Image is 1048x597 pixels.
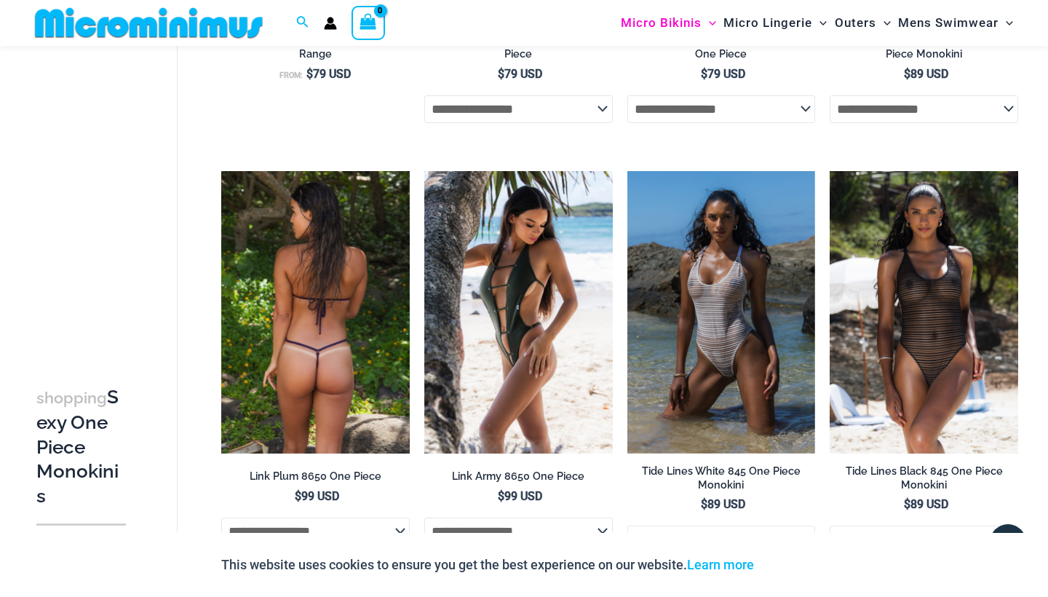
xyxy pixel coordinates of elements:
[279,71,303,80] span: From:
[904,67,910,81] span: $
[617,4,720,41] a: Micro BikinisMenu ToggleMenu Toggle
[424,171,613,454] a: Link Army 8650 One Piece 11Link Army 8650 One Piece 04Link Army 8650 One Piece 04
[765,547,827,582] button: Accept
[296,14,309,32] a: Search icon link
[221,470,410,489] a: Link Plum 8650 One Piece
[424,33,613,66] a: Inferno Mesh Black/White 8561 One Piece
[352,6,385,39] a: View Shopping Cart, empty
[324,17,337,30] a: Account icon link
[221,33,410,60] h2: Inferno Mesh One Piece Monokini Range
[498,67,542,81] bdi: 79 USD
[687,557,754,572] a: Learn more
[701,67,745,81] bdi: 79 USD
[221,554,754,576] p: This website uses cookies to ensure you get the best experience on our website.
[831,4,894,41] a: OutersMenu ToggleMenu Toggle
[904,67,948,81] bdi: 89 USD
[812,4,827,41] span: Menu Toggle
[702,4,716,41] span: Menu Toggle
[498,489,504,503] span: $
[295,489,339,503] bdi: 99 USD
[29,7,269,39] img: MM SHOP LOGO FLAT
[701,497,707,511] span: $
[221,470,410,483] h2: Link Plum 8650 One Piece
[424,33,613,60] h2: Inferno Mesh Black/White 8561 One Piece
[898,4,999,41] span: Mens Swimwear
[627,464,816,491] h2: Tide Lines White 845 One Piece Monokini
[701,497,745,511] bdi: 89 USD
[830,33,1018,66] a: Havana Club Fireworks 820 One Piece Monokini
[36,49,167,340] iframe: TrustedSite Certified
[306,67,351,81] bdi: 79 USD
[894,4,1017,41] a: Mens SwimwearMenu ToggleMenu Toggle
[999,4,1013,41] span: Menu Toggle
[621,4,702,41] span: Micro Bikinis
[221,33,410,66] a: Inferno Mesh One Piece Monokini Range
[723,4,812,41] span: Micro Lingerie
[720,4,830,41] a: Micro LingerieMenu ToggleMenu Toggle
[424,470,613,483] h2: Link Army 8650 One Piece
[295,489,301,503] span: $
[36,385,126,509] h3: Sexy One Piece Monokinis
[830,33,1018,60] h2: Havana Club Fireworks 820 One Piece Monokini
[424,171,613,454] img: Link Army 8650 One Piece 11
[701,67,707,81] span: $
[904,497,948,511] bdi: 89 USD
[221,171,410,454] img: Link Plum 8650 One Piece 05
[904,497,910,511] span: $
[498,489,542,503] bdi: 99 USD
[615,2,1019,44] nav: Site Navigation
[498,67,504,81] span: $
[830,171,1018,454] img: Tide Lines Black 845 One Piece Monokini 02
[830,464,1018,497] a: Tide Lines Black 845 One Piece Monokini
[830,464,1018,491] h2: Tide Lines Black 845 One Piece Monokini
[36,389,107,407] span: shopping
[830,171,1018,454] a: Tide Lines Black 845 One Piece Monokini 02Tide Lines Black 845 One Piece Monokini 05Tide Lines Bl...
[627,171,816,454] img: Tide Lines White 845 One Piece Monokini 11
[424,470,613,489] a: Link Army 8650 One Piece
[627,33,816,66] a: Inferno Mesh Olive/Fuchsia 8561 One Piece
[306,67,313,81] span: $
[627,464,816,497] a: Tide Lines White 845 One Piece Monokini
[627,171,816,454] a: Tide Lines White 845 One Piece Monokini 11Tide Lines White 845 One Piece Monokini 13Tide Lines Wh...
[221,171,410,454] a: Link Plum 8650 One Piece 02Link Plum 8650 One Piece 05Link Plum 8650 One Piece 05
[627,33,816,60] h2: Inferno Mesh Olive/Fuchsia 8561 One Piece
[835,4,876,41] span: Outers
[876,4,891,41] span: Menu Toggle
